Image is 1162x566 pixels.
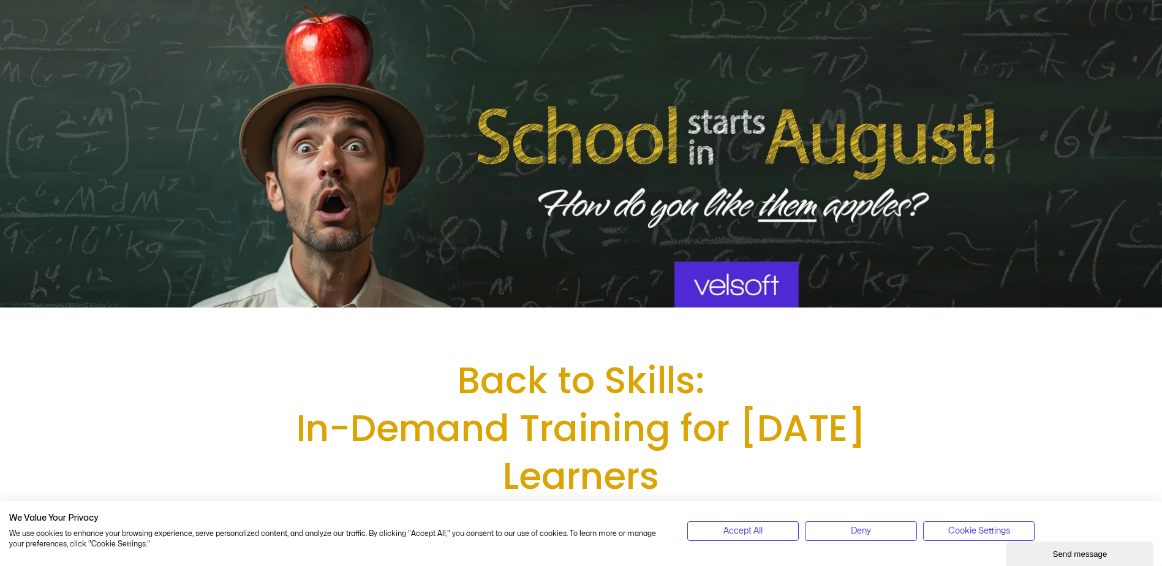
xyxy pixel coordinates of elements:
span: Deny [851,524,871,538]
iframe: chat widget [1006,539,1156,566]
button: Accept all cookies [687,521,799,541]
span: Accept All [723,524,763,538]
p: We use cookies to enhance your browsing experience, serve personalized content, and analyze our t... [9,529,669,549]
h2: We Value Your Privacy [9,513,669,524]
button: Deny all cookies [805,521,917,541]
h2: Back to Skills: In-Demand Training for [DATE] Learners [232,357,930,500]
button: Adjust cookie preferences [923,521,1035,541]
span: Cookie Settings [948,524,1010,538]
